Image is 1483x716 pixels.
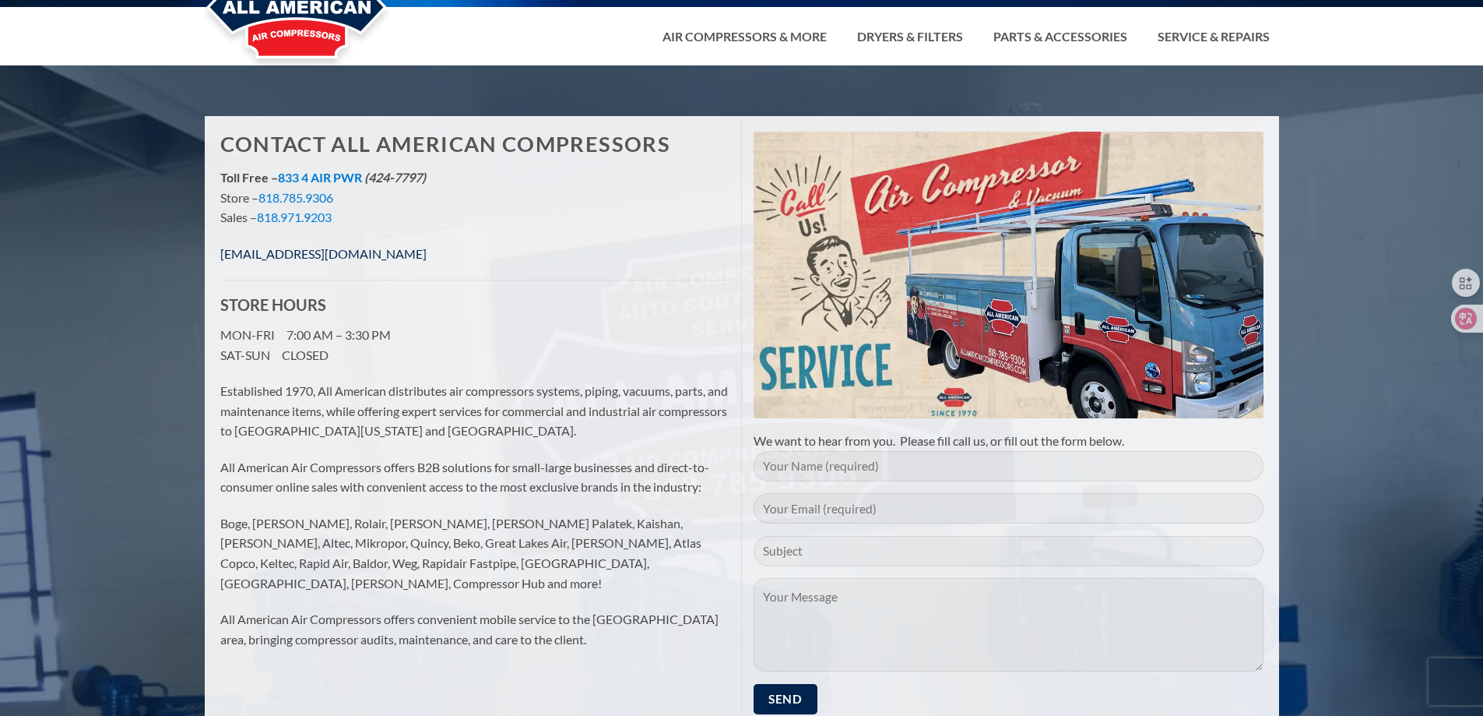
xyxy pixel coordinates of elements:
[220,132,730,157] h1: Contact All American Compressors
[220,170,426,185] strong: Toll Free –
[848,21,972,52] a: Dryers & Filters
[257,210,332,224] a: 818.971.9203
[220,381,730,441] p: Established 1970, All American distributes air compressors systems, piping, vacuums, parts, and m...
[653,21,836,52] a: Air Compressors & More
[754,431,1263,451] p: We want to hear from you. Please fill call us, or fill out the form below.
[1148,21,1279,52] a: Service & Repairs
[754,451,1263,481] input: Your Name (required)
[220,168,730,227] p: Store – Sales –
[220,513,730,593] p: Boge, [PERSON_NAME], Rolair, [PERSON_NAME], [PERSON_NAME] Palatek, Kaishan, [PERSON_NAME], Altec,...
[258,190,333,205] a: 818.785.9306
[754,132,1263,418] img: Air Compressor Service
[278,170,362,185] a: 833 4 AIR PWR
[754,684,817,714] input: Send
[364,170,426,185] em: (424-7797)
[220,609,730,649] p: All American Air Compressors offers convenient mobile service to the [GEOGRAPHIC_DATA] area, brin...
[220,246,427,261] a: [EMAIL_ADDRESS][DOMAIN_NAME]
[984,21,1137,52] a: Parts & Accessories
[220,325,730,365] p: MON-FRI 7:00 AM – 3:30 PM SAT-SUN CLOSED
[220,295,326,314] strong: STORE HOURS
[754,536,1263,566] input: Subject
[220,457,730,497] p: All American Air Compressors offers B2B solutions for small-large businesses and direct-to-consum...
[754,493,1263,524] input: Your Email (required)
